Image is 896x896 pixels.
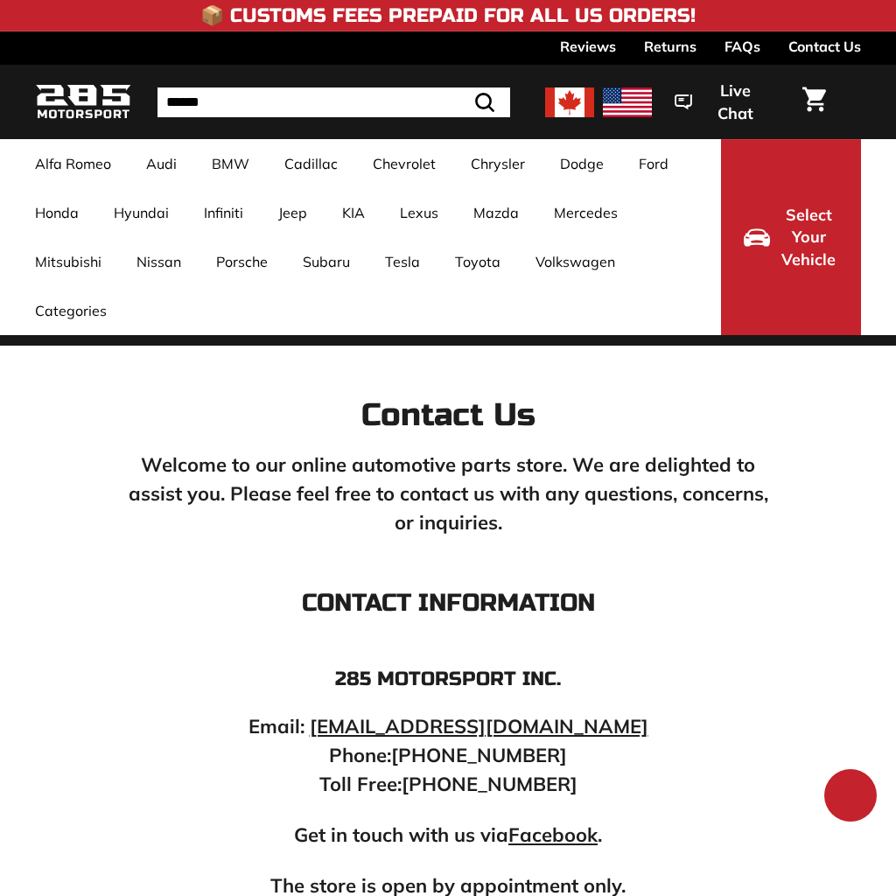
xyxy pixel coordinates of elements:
[310,714,648,738] a: [EMAIL_ADDRESS][DOMAIN_NAME]
[724,31,760,61] a: FAQs
[124,712,772,799] p: [PHONE_NUMBER] [PHONE_NUMBER]
[119,237,199,286] a: Nissan
[124,668,772,689] h4: 285 Motorsport inc.
[285,237,367,286] a: Subaru
[453,139,542,188] a: Chrysler
[437,237,518,286] a: Toyota
[325,188,382,237] a: KIA
[644,31,696,61] a: Returns
[355,139,453,188] a: Chevrolet
[186,188,261,237] a: Infiniti
[17,139,129,188] a: Alfa Romeo
[200,5,696,26] h4: 📦 Customs Fees Prepaid for All US Orders!
[542,139,621,188] a: Dodge
[456,188,536,237] a: Mazda
[267,139,355,188] a: Cadillac
[788,31,861,61] a: Contact Us
[17,188,96,237] a: Honda
[382,188,456,237] a: Lexus
[701,80,769,124] span: Live Chat
[17,237,119,286] a: Mitsubishi
[367,237,437,286] a: Tesla
[129,139,194,188] a: Audi
[294,822,508,847] strong: Get in touch with us via
[536,188,635,237] a: Mercedes
[17,286,124,335] a: Categories
[819,769,882,826] inbox-online-store-chat: Shopify online store chat
[508,822,598,847] a: Facebook
[779,204,838,271] span: Select Your Vehicle
[598,822,602,847] strong: .
[248,714,304,738] strong: Email:
[124,398,772,433] h2: Contact Us
[35,81,131,122] img: Logo_285_Motorsport_areodynamics_components
[124,590,772,617] h3: Contact Information
[261,188,325,237] a: Jeep
[621,139,686,188] a: Ford
[721,139,861,335] button: Select Your Vehicle
[96,188,186,237] a: Hyundai
[157,87,510,117] input: Search
[560,31,616,61] a: Reviews
[194,139,267,188] a: BMW
[319,772,402,796] strong: Toll Free:
[329,743,391,767] strong: Phone:
[124,451,772,537] p: Welcome to our online automotive parts store. We are delighted to assist you. Please feel free to...
[792,73,836,131] a: Cart
[518,237,633,286] a: Volkswagen
[652,69,792,135] button: Live Chat
[199,237,285,286] a: Porsche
